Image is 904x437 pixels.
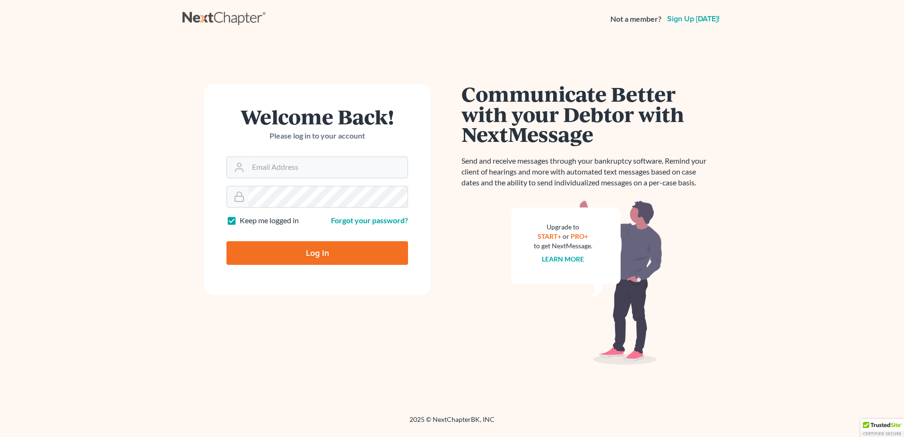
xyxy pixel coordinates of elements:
[610,14,661,25] strong: Not a member?
[861,419,904,437] div: TrustedSite Certified
[511,200,662,365] img: nextmessage_bg-59042aed3d76b12b5cd301f8e5b87938c9018125f34e5fa2b7a6b67550977c72.svg
[571,232,589,240] a: PRO+
[542,255,584,263] a: Learn more
[461,84,712,144] h1: Communicate Better with your Debtor with NextMessage
[538,232,562,240] a: START+
[563,232,570,240] span: or
[534,222,592,232] div: Upgrade to
[226,241,408,265] input: Log In
[248,157,408,178] input: Email Address
[461,156,712,188] p: Send and receive messages through your bankruptcy software. Remind your client of hearings and mo...
[226,106,408,127] h1: Welcome Back!
[226,131,408,141] p: Please log in to your account
[240,215,299,226] label: Keep me logged in
[331,216,408,225] a: Forgot your password?
[665,15,721,23] a: Sign up [DATE]!
[534,241,592,251] div: to get NextMessage.
[183,415,721,432] div: 2025 © NextChapterBK, INC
